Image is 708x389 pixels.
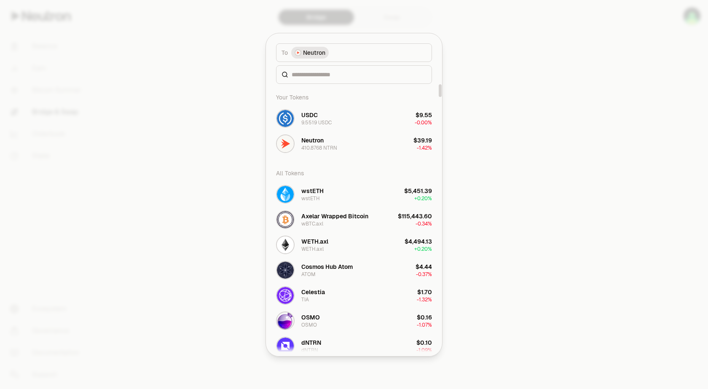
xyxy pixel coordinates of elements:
[271,106,437,131] button: USDC LogoUSDC9.5519 USDC$9.55-0.00%
[301,220,323,227] div: wBTC.axl
[271,258,437,283] button: ATOM LogoCosmos Hub AtomATOM$4.44-0.37%
[301,338,321,347] div: dNTRN
[416,111,432,119] div: $9.55
[282,48,288,57] span: To
[301,136,324,145] div: Neutron
[301,322,317,328] div: OSMO
[277,110,294,127] img: USDC Logo
[301,347,318,354] div: dNTRN
[271,165,437,182] div: All Tokens
[271,131,437,156] button: NTRN LogoNeutron410.8768 NTRN$39.19-1.42%
[417,296,432,303] span: -1.32%
[271,283,437,308] button: TIA LogoCelestiaTIA$1.70-1.32%
[398,212,432,220] div: $115,443.60
[416,271,432,278] span: -0.37%
[405,237,432,246] div: $4,494.13
[277,236,294,253] img: WETH.axl Logo
[417,288,432,296] div: $1.70
[277,135,294,152] img: NTRN Logo
[415,119,432,126] span: -0.00%
[301,296,309,303] div: TIA
[271,182,437,207] button: wstETH LogowstETHwstETH$5,451.39+0.20%
[271,89,437,106] div: Your Tokens
[271,207,437,232] button: wBTC.axl LogoAxelar Wrapped BitcoinwBTC.axl$115,443.60-0.34%
[301,195,320,202] div: wstETH
[301,288,325,296] div: Celestia
[301,111,318,119] div: USDC
[301,263,353,271] div: Cosmos Hub Atom
[271,333,437,359] button: dNTRN LogodNTRNdNTRN$0.10-1.09%
[277,211,294,228] img: wBTC.axl Logo
[416,220,432,227] span: -0.34%
[416,338,432,347] div: $0.10
[271,232,437,258] button: WETH.axl LogoWETH.axlWETH.axl$4,494.13+0.20%
[414,246,432,252] span: + 0.20%
[417,145,432,151] span: -1.42%
[404,187,432,195] div: $5,451.39
[271,308,437,333] button: OSMO LogoOSMOOSMO$0.16-1.07%
[277,186,294,203] img: wstETH Logo
[417,322,432,328] span: -1.07%
[301,145,337,151] div: 410.8768 NTRN
[301,237,328,246] div: WETH.axl
[277,262,294,279] img: ATOM Logo
[301,271,316,278] div: ATOM
[417,313,432,322] div: $0.16
[276,43,432,62] button: ToNeutron LogoNeutron
[301,313,320,322] div: OSMO
[277,312,294,329] img: OSMO Logo
[277,338,294,354] img: dNTRN Logo
[416,347,432,354] span: -1.09%
[295,50,300,55] img: Neutron Logo
[303,48,325,57] span: Neutron
[301,119,332,126] div: 9.5519 USDC
[277,287,294,304] img: TIA Logo
[416,263,432,271] div: $4.44
[301,246,324,252] div: WETH.axl
[301,212,368,220] div: Axelar Wrapped Bitcoin
[301,187,324,195] div: wstETH
[413,136,432,145] div: $39.19
[414,195,432,202] span: + 0.20%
